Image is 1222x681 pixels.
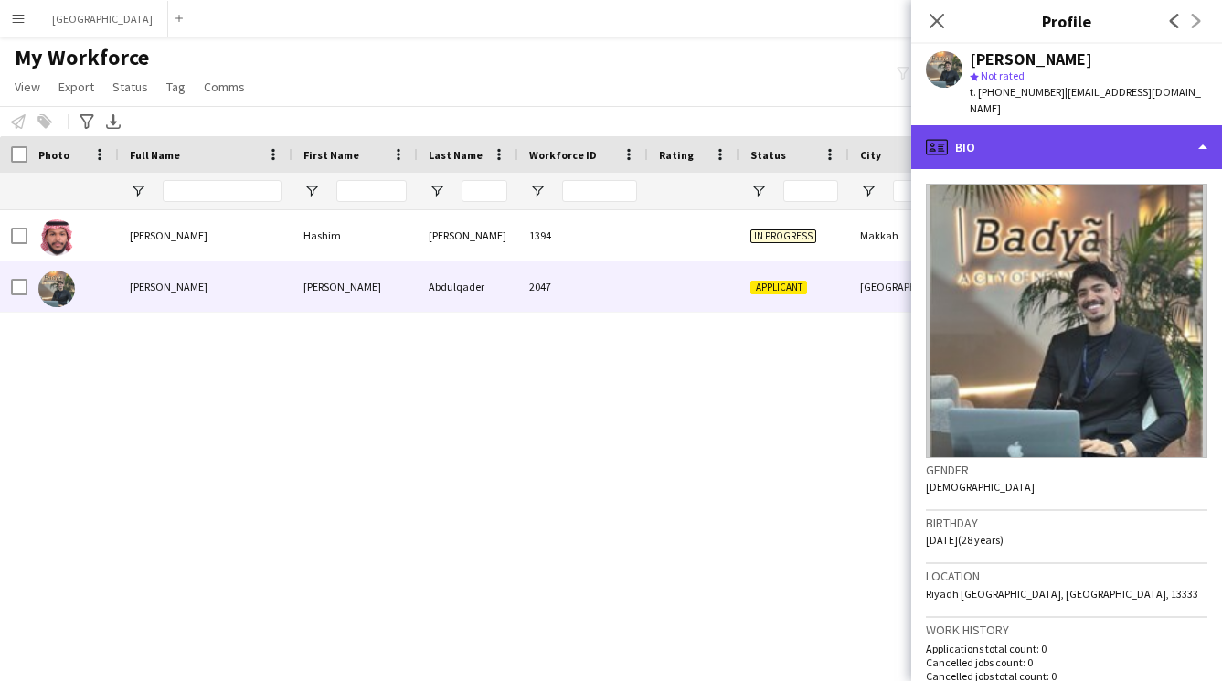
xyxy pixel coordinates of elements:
[130,148,180,162] span: Full Name
[926,462,1207,478] h3: Gender
[970,51,1092,68] div: [PERSON_NAME]
[860,183,877,199] button: Open Filter Menu
[911,125,1222,169] div: Bio
[7,75,48,99] a: View
[981,69,1025,82] span: Not rated
[926,655,1207,669] p: Cancelled jobs count: 0
[15,44,149,71] span: My Workforce
[37,1,168,37] button: [GEOGRAPHIC_DATA]
[659,148,694,162] span: Rating
[893,180,948,202] input: City Filter Input
[418,261,518,312] div: Abdulqader
[783,180,838,202] input: Status Filter Input
[849,210,959,261] div: Makkah
[750,183,767,199] button: Open Filter Menu
[970,85,1201,115] span: | [EMAIL_ADDRESS][DOMAIN_NAME]
[750,148,786,162] span: Status
[130,183,146,199] button: Open Filter Menu
[51,75,101,99] a: Export
[197,75,252,99] a: Comms
[303,183,320,199] button: Open Filter Menu
[204,79,245,95] span: Comms
[926,622,1207,638] h3: Work history
[750,281,807,294] span: Applicant
[38,148,69,162] span: Photo
[926,568,1207,584] h3: Location
[38,271,75,307] img: Mohammed Abdulqader
[166,79,186,95] span: Tag
[418,210,518,261] div: [PERSON_NAME]
[105,75,155,99] a: Status
[926,642,1207,655] p: Applications total count: 0
[112,79,148,95] span: Status
[562,180,637,202] input: Workforce ID Filter Input
[529,148,597,162] span: Workforce ID
[336,180,407,202] input: First Name Filter Input
[292,210,418,261] div: Hashim
[102,111,124,133] app-action-btn: Export XLSX
[130,229,207,242] span: [PERSON_NAME]
[38,219,75,256] img: Hashim Alsharif
[518,261,648,312] div: 2047
[159,75,193,99] a: Tag
[529,183,546,199] button: Open Filter Menu
[163,180,282,202] input: Full Name Filter Input
[860,148,881,162] span: City
[926,587,1198,601] span: Riyadh [GEOGRAPHIC_DATA], [GEOGRAPHIC_DATA], 13333
[429,183,445,199] button: Open Filter Menu
[750,229,816,243] span: In progress
[303,148,359,162] span: First Name
[911,9,1222,33] h3: Profile
[518,210,648,261] div: 1394
[15,79,40,95] span: View
[849,261,959,312] div: [GEOGRAPHIC_DATA]
[462,180,507,202] input: Last Name Filter Input
[926,515,1207,531] h3: Birthday
[970,85,1065,99] span: t. [PHONE_NUMBER]
[76,111,98,133] app-action-btn: Advanced filters
[926,184,1207,458] img: Crew avatar or photo
[926,480,1035,494] span: [DEMOGRAPHIC_DATA]
[130,280,207,293] span: [PERSON_NAME]
[58,79,94,95] span: Export
[429,148,483,162] span: Last Name
[292,261,418,312] div: [PERSON_NAME]
[926,533,1004,547] span: [DATE] (28 years)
